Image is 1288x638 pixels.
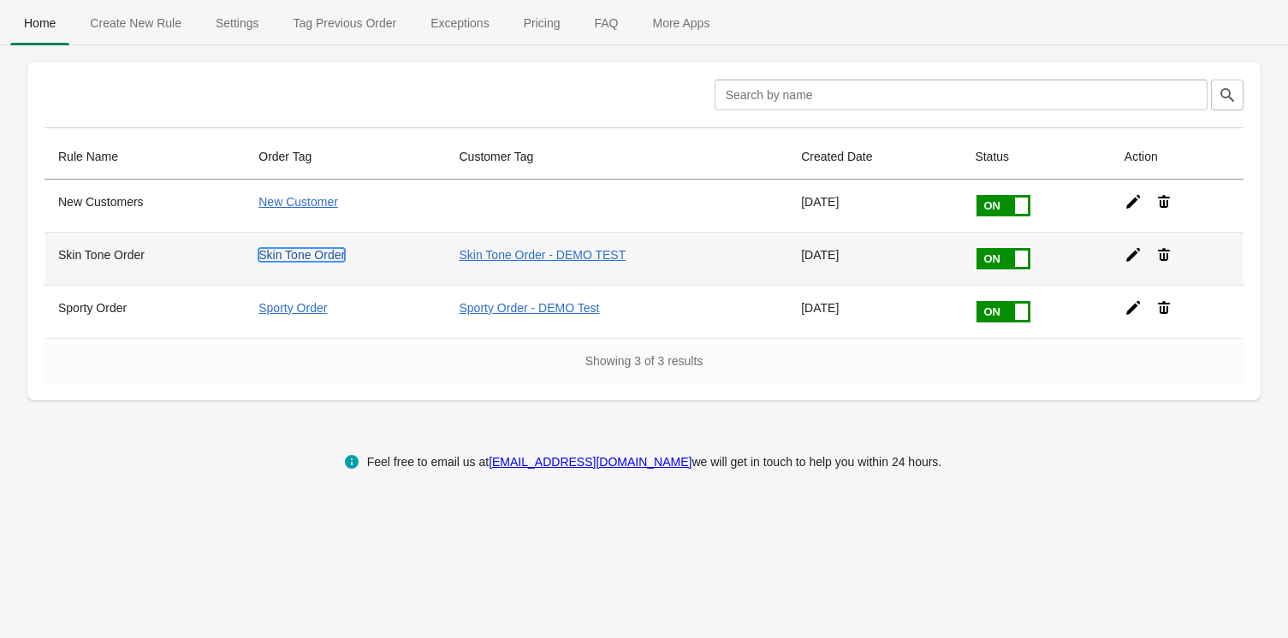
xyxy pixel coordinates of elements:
[199,1,276,45] button: Settings
[45,338,1243,383] div: Showing 3 of 3 results
[489,455,691,469] a: [EMAIL_ADDRESS][DOMAIN_NAME]
[76,8,195,38] span: Create New Rule
[715,80,1208,110] input: Search by name
[258,301,327,315] a: Sporty Order
[7,1,73,45] button: Home
[73,1,199,45] button: Create_New_Rule
[787,134,961,180] th: Created Date
[280,8,411,38] span: Tag Previous Order
[1111,134,1243,180] th: Action
[460,248,626,262] a: Skin Tone Order - DEMO TEST
[45,180,245,232] th: New Customers
[460,301,600,315] a: Sporty Order - DEMO Test
[787,232,961,285] td: [DATE]
[787,285,961,338] td: [DATE]
[446,134,788,180] th: Customer Tag
[45,285,245,338] th: Sporty Order
[417,8,502,38] span: Exceptions
[367,452,942,472] div: Feel free to email us at we will get in touch to help you within 24 hours.
[961,134,1110,180] th: Status
[245,134,445,180] th: Order Tag
[45,134,245,180] th: Rule Name
[258,248,345,262] a: Skin Tone Order
[580,8,632,38] span: FAQ
[787,180,961,232] td: [DATE]
[10,8,69,38] span: Home
[638,8,723,38] span: More Apps
[45,232,245,285] th: Skin Tone Order
[202,8,273,38] span: Settings
[510,8,574,38] span: Pricing
[258,195,338,209] a: New Customer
